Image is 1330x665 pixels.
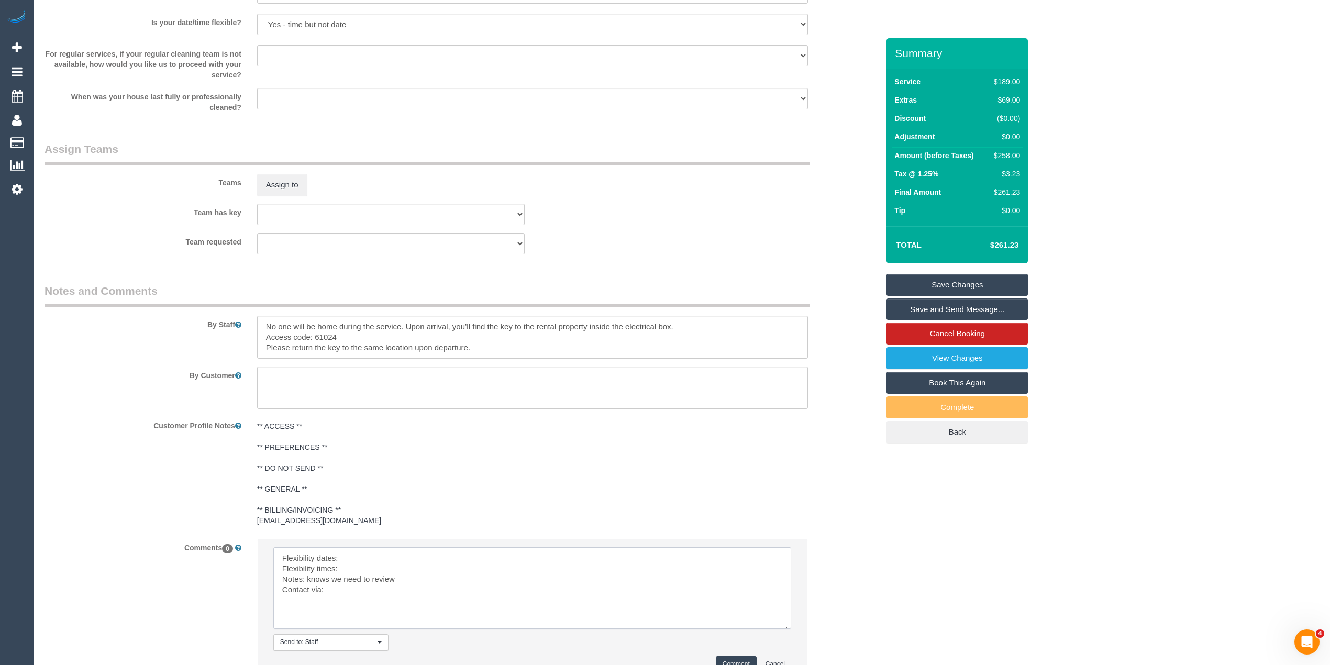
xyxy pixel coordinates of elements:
div: $189.00 [990,76,1020,87]
label: Team requested [37,233,249,247]
label: Service [894,76,921,87]
label: When was your house last fully or professionally cleaned? [37,88,249,113]
strong: Total [896,240,922,249]
a: Save Changes [886,274,1028,296]
a: Cancel Booking [886,323,1028,345]
a: Back [886,421,1028,443]
div: $3.23 [990,169,1020,179]
div: ($0.00) [990,113,1020,124]
label: Teams [37,174,249,188]
label: Discount [894,113,926,124]
legend: Assign Teams [45,141,810,165]
legend: Notes and Comments [45,283,810,307]
div: $0.00 [990,205,1020,216]
label: Extras [894,95,917,105]
span: Send to: Staff [280,638,375,647]
h3: Summary [895,47,1023,59]
label: Tax @ 1.25% [894,169,938,179]
label: Customer Profile Notes [37,417,249,431]
label: Amount (before Taxes) [894,150,973,161]
h4: $261.23 [959,241,1018,250]
div: $0.00 [990,131,1020,142]
div: $69.00 [990,95,1020,105]
label: Team has key [37,204,249,218]
span: 4 [1316,629,1324,638]
label: Is your date/time flexible? [37,14,249,28]
iframe: Intercom live chat [1294,629,1320,655]
div: $258.00 [990,150,1020,161]
div: $261.23 [990,187,1020,197]
button: Assign to [257,174,307,196]
label: Adjustment [894,131,935,142]
pre: ** ACCESS ** ** PREFERENCES ** ** DO NOT SEND ** ** GENERAL ** ** BILLING/INVOICING ** [EMAIL_ADD... [257,421,808,526]
label: Tip [894,205,905,216]
label: For regular services, if your regular cleaning team is not available, how would you like us to pr... [37,45,249,80]
a: View Changes [886,347,1028,369]
button: Send to: Staff [273,634,389,650]
label: Comments [37,539,249,553]
span: 0 [222,544,233,553]
label: By Customer [37,367,249,381]
img: Automaid Logo [6,10,27,25]
label: Final Amount [894,187,941,197]
label: By Staff [37,316,249,330]
a: Book This Again [886,372,1028,394]
a: Save and Send Message... [886,298,1028,320]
